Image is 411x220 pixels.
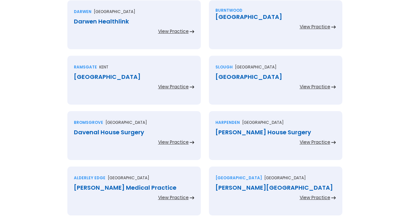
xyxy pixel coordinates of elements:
div: [PERSON_NAME] Medical Practice [74,184,194,191]
div: View Practice [158,139,189,145]
div: View Practice [300,139,330,145]
div: [GEOGRAPHIC_DATA] [215,175,262,181]
p: [GEOGRAPHIC_DATA] [242,119,284,126]
div: Alderley edge [74,175,105,181]
div: View Practice [158,194,189,201]
p: [GEOGRAPHIC_DATA] [264,175,306,181]
div: View Practice [158,28,189,35]
p: Kent [99,64,108,70]
div: Darwen Healthlink [74,18,194,25]
a: Slough[GEOGRAPHIC_DATA][GEOGRAPHIC_DATA]View Practice [209,56,342,111]
a: Harpenden[GEOGRAPHIC_DATA][PERSON_NAME] House SurgeryView Practice [209,111,342,167]
div: [GEOGRAPHIC_DATA] [74,74,194,80]
a: Burntwood[GEOGRAPHIC_DATA]View Practice [209,0,342,56]
div: [GEOGRAPHIC_DATA] [215,14,336,20]
div: View Practice [300,23,330,30]
div: Burntwood [215,7,242,14]
div: Ramsgate [74,64,97,70]
div: Darwen [74,8,91,15]
div: [GEOGRAPHIC_DATA] [215,74,336,80]
div: Davenal House Surgery [74,129,194,136]
div: View Practice [300,194,330,201]
div: Bromsgrove [74,119,103,126]
div: Slough [215,64,233,70]
p: [GEOGRAPHIC_DATA] [94,8,135,15]
p: [GEOGRAPHIC_DATA] [235,64,277,70]
div: [PERSON_NAME] House Surgery [215,129,336,136]
p: [GEOGRAPHIC_DATA] [105,119,147,126]
a: Darwen[GEOGRAPHIC_DATA]Darwen HealthlinkView Practice [67,0,201,56]
div: View Practice [300,83,330,90]
p: [GEOGRAPHIC_DATA] [108,175,149,181]
div: Harpenden [215,119,240,126]
div: [PERSON_NAME][GEOGRAPHIC_DATA] [215,184,336,191]
div: View Practice [158,83,189,90]
a: RamsgateKent[GEOGRAPHIC_DATA]View Practice [67,56,201,111]
a: Bromsgrove[GEOGRAPHIC_DATA]Davenal House SurgeryView Practice [67,111,201,167]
